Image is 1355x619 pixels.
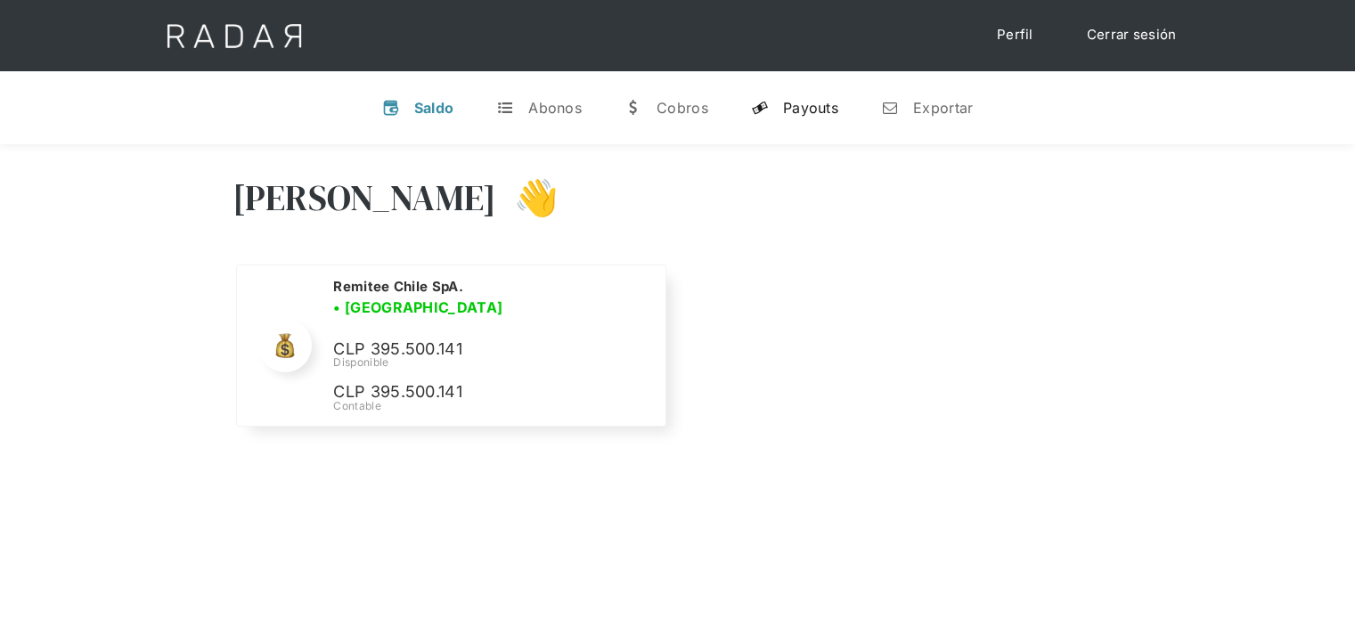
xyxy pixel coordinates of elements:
div: Cobros [657,99,708,117]
div: v [382,99,400,117]
div: Saldo [414,99,454,117]
h3: 👋 [496,175,559,220]
h3: [PERSON_NAME] [233,175,497,220]
h3: • [GEOGRAPHIC_DATA] [333,297,502,318]
p: CLP 395.500.141 [333,337,600,362]
a: Perfil [979,18,1051,53]
div: Payouts [783,99,838,117]
h2: Remitee Chile SpA. [333,278,462,296]
div: y [751,99,769,117]
div: Abonos [528,99,582,117]
div: Contable [333,398,643,414]
div: w [624,99,642,117]
div: Disponible [333,354,643,371]
div: t [496,99,514,117]
div: n [881,99,899,117]
p: CLP 395.500.141 [333,379,600,405]
div: Exportar [913,99,973,117]
a: Cerrar sesión [1069,18,1195,53]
